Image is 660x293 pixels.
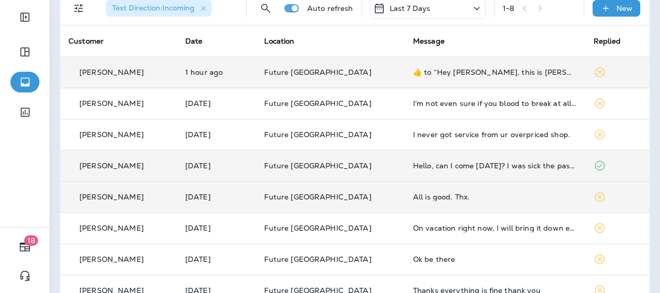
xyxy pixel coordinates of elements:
p: [PERSON_NAME] [79,130,144,139]
p: Aug 17, 2025 11:18 AM [185,99,247,108]
button: 18 [10,236,39,257]
p: [PERSON_NAME] [79,162,144,170]
span: 18 [24,235,38,246]
span: Future [GEOGRAPHIC_DATA] [264,68,371,77]
p: [PERSON_NAME] [79,193,144,201]
button: Expand Sidebar [10,7,39,28]
p: [PERSON_NAME] [79,224,144,232]
span: Future [GEOGRAPHIC_DATA] [264,130,371,139]
div: All is good. Thx. [413,193,577,201]
p: [PERSON_NAME] [79,255,144,263]
p: Auto refresh [307,4,353,12]
span: Location [264,36,294,46]
p: Aug 18, 2025 01:03 PM [185,68,247,76]
span: Future [GEOGRAPHIC_DATA] [264,161,371,170]
p: Aug 14, 2025 09:01 AM [185,224,247,232]
div: Hello, can I come Monday? I was sick the past 2 days. [413,162,577,170]
p: New [616,4,632,12]
p: Aug 15, 2025 07:04 PM [185,162,247,170]
span: Message [413,36,445,46]
p: Aug 16, 2025 10:05 AM [185,130,247,139]
span: Future [GEOGRAPHIC_DATA] [264,192,371,202]
p: Last 7 Days [390,4,431,12]
span: Customer [68,36,104,46]
span: Text Direction : Incoming [112,3,195,12]
div: Ok be there [413,255,577,263]
span: Date [185,36,203,46]
p: [PERSON_NAME] [79,99,144,108]
span: Replied [594,36,621,46]
span: Future [GEOGRAPHIC_DATA] [264,255,371,264]
div: ​👍​ to “ Hey Ceaser, this is Anthony at Future Tire Lakeside. Just a quick heads up—your vehicle ... [413,68,577,76]
span: Future [GEOGRAPHIC_DATA] [264,99,371,108]
p: Aug 12, 2025 01:12 PM [185,255,247,263]
p: Aug 15, 2025 06:38 AM [185,193,247,201]
span: Future [GEOGRAPHIC_DATA] [264,223,371,233]
div: I'm not even sure if you blood to break at all. I think you just took my money and sent me on my ... [413,99,577,108]
p: [PERSON_NAME] [79,68,144,76]
div: 1 - 8 [503,4,514,12]
div: On vacation right now, I will bring it down eventually next week sometime just go over it and get... [413,224,577,232]
div: I never got service from ur overpriced shop. [413,130,577,139]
